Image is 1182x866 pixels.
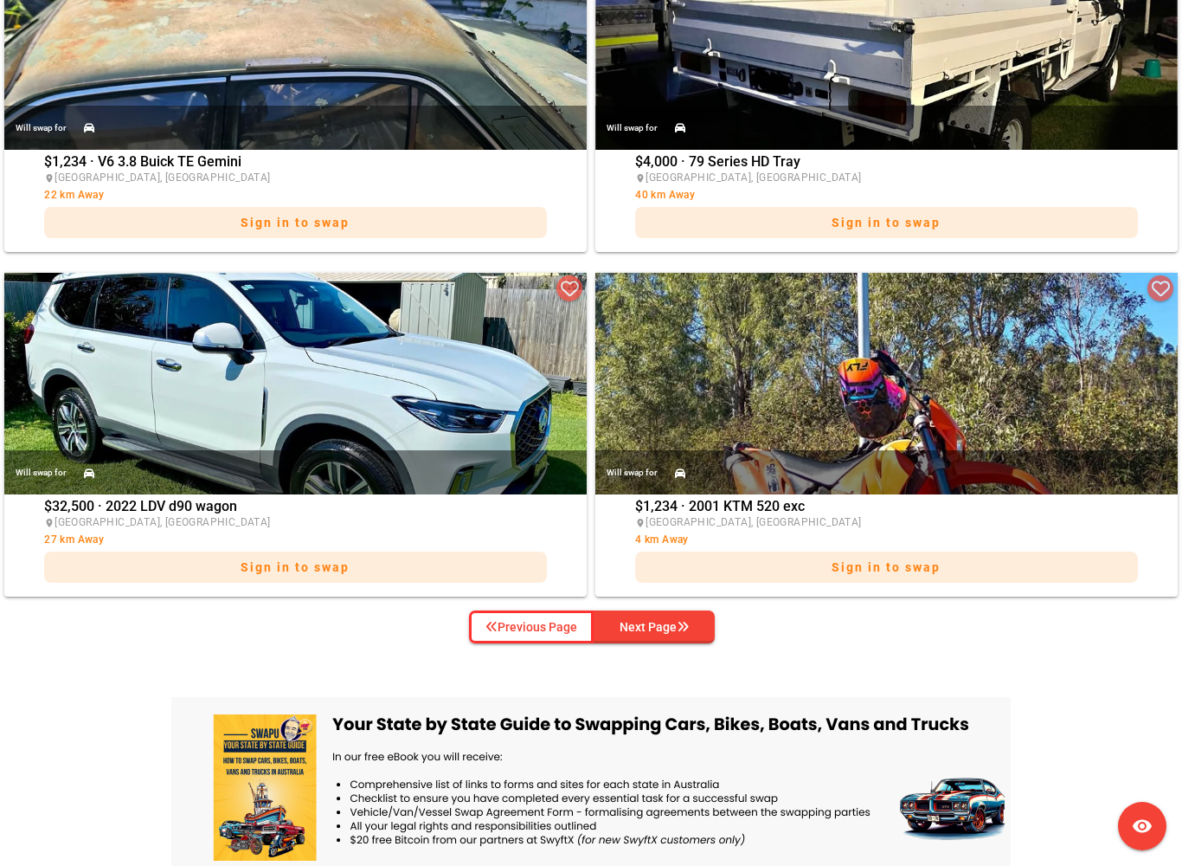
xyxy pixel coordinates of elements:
[44,155,547,247] div: $1,234 · V6 3.8 Buick TE Gemini
[241,216,350,229] span: Sign in to swap
[635,155,1138,247] div: $4,000 · 79 Series HD Tray
[44,518,55,528] i: place
[607,119,658,138] div: Will swap for
[44,500,547,591] div: $32,500 · 2022 LDV d90 wagon
[595,273,1178,494] img: nicholas.robertson%2Bfacebook%40swapu.com.au%2F1065212398908379%2F1065212398908379-photo-0.jpg
[646,171,861,184] span: [GEOGRAPHIC_DATA], [GEOGRAPHIC_DATA]
[55,171,270,184] span: [GEOGRAPHIC_DATA], [GEOGRAPHIC_DATA]
[55,516,270,528] span: [GEOGRAPHIC_DATA], [GEOGRAPHIC_DATA]
[44,533,104,546] span: 27 km Away
[635,500,1138,591] div: $1,234 · 2001 KTM 520 exc
[4,273,587,597] a: Will swap for$32,500 · 2022 LDV d90 wagon[GEOGRAPHIC_DATA], [GEOGRAPHIC_DATA]27 km AwaySign in to...
[832,560,941,574] span: Sign in to swap
[469,611,594,643] button: Previous Page
[16,463,67,482] div: Will swap for
[607,463,658,482] div: Will swap for
[485,617,577,637] div: Previous Page
[241,560,350,574] span: Sign in to swap
[635,189,695,201] span: 40 km Away
[4,273,587,494] img: nicholas.robertson%2Bfacebook%40swapu.com.au%2F1316216896723419%2F1316216896723419-photo-0.jpg
[635,533,689,546] span: 4 km Away
[44,173,55,184] i: place
[594,611,715,643] button: Next Page
[832,216,941,229] span: Sign in to swap
[16,119,67,138] div: Will swap for
[620,617,689,637] div: Next Page
[646,516,861,528] span: [GEOGRAPHIC_DATA], [GEOGRAPHIC_DATA]
[44,189,104,201] span: 22 km Away
[635,518,646,528] i: place
[635,173,646,184] i: place
[595,273,1178,597] a: Will swap for$1,234 · 2001 KTM 520 exc[GEOGRAPHIC_DATA], [GEOGRAPHIC_DATA]4 km AwaySign in to swap
[1132,816,1153,837] i: visibility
